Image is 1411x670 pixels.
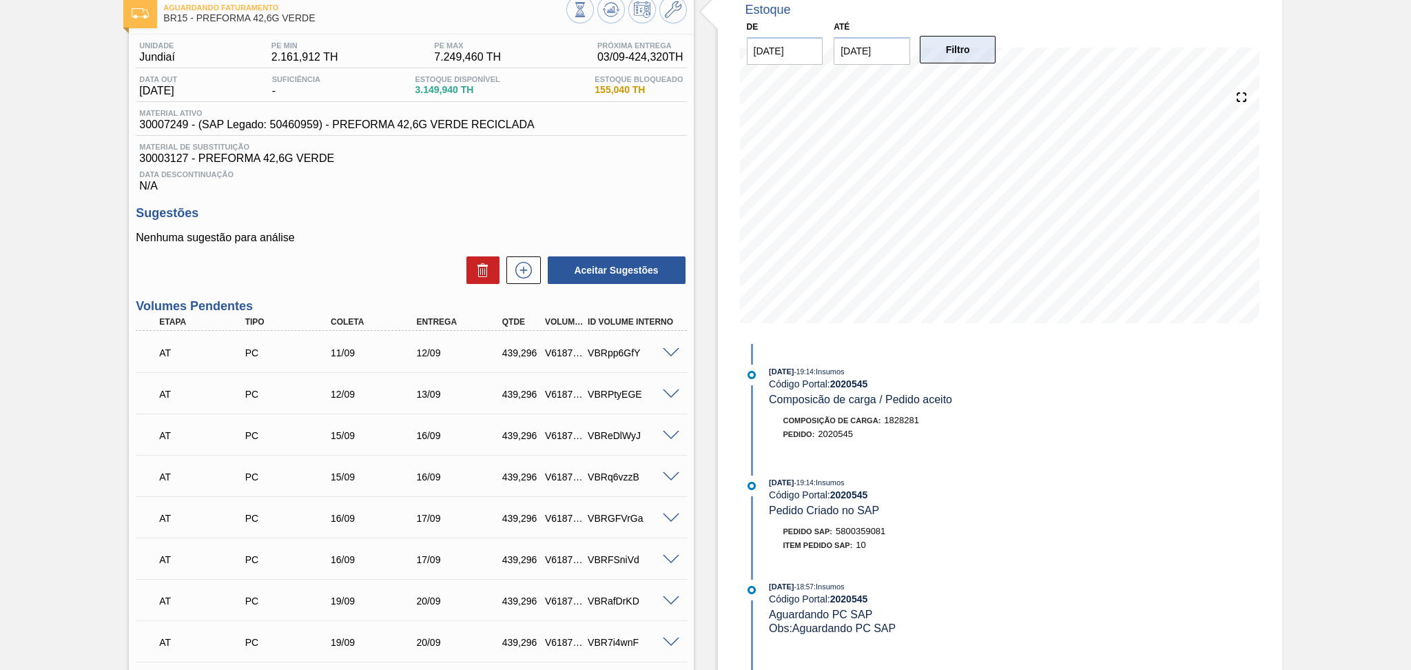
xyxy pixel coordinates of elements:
[413,637,509,648] div: 20/09/2025
[242,347,338,358] div: Pedido de Compra
[748,586,756,594] img: atual
[242,389,338,400] div: Pedido de Compra
[156,462,252,492] div: Aguardando Informações de Transporte
[814,582,845,591] span: : Insumos
[139,119,534,131] span: 30007249 - (SAP Legado: 50460959) - PREFORMA 42,6G VERDE RECICLADA
[269,75,324,97] div: -
[242,317,338,327] div: Tipo
[271,51,338,63] span: 2.161,912 TH
[156,379,252,409] div: Aguardando Informações de Transporte
[159,513,249,524] p: AT
[542,430,586,441] div: V618741
[156,420,252,451] div: Aguardando Informações de Transporte
[769,593,1096,605] div: Código Portal:
[159,637,249,648] p: AT
[542,347,586,358] div: V618739
[413,430,509,441] div: 16/09/2025
[499,596,544,607] div: 439,296
[413,513,509,524] div: 17/09/2025
[584,471,681,483] div: VBRq6vzzB
[584,596,681,607] div: VBRafDrKD
[584,347,681,358] div: VBRpp6GfY
[139,152,683,165] span: 30003127 - PREFORMA 42,6G VERDE
[769,378,1096,389] div: Código Portal:
[830,489,868,500] strong: 2020545
[327,317,424,327] div: Coleta
[242,430,338,441] div: Pedido de Compra
[542,554,586,565] div: V618744
[747,37,823,65] input: dd/mm/yyyy
[542,596,586,607] div: V618745
[139,51,175,63] span: Jundiaí
[584,389,681,400] div: VBRPtyEGE
[584,513,681,524] div: VBRGFVrGa
[548,256,686,284] button: Aceitar Sugestões
[499,554,544,565] div: 439,296
[327,430,424,441] div: 15/09/2025
[783,430,815,438] span: Pedido :
[584,430,681,441] div: VBReDlWyJ
[499,471,544,483] div: 439,296
[783,541,853,549] span: Item pedido SAP:
[769,582,794,591] span: [DATE]
[136,165,686,192] div: N/A
[499,430,544,441] div: 439,296
[836,526,885,536] span: 5800359081
[156,338,252,368] div: Aguardando Informações de Transporte
[499,637,544,648] div: 439,296
[499,317,544,327] div: Qtde
[434,51,501,63] span: 7.249,460 TH
[242,554,338,565] div: Pedido de Compra
[272,75,320,83] span: Suficiência
[242,513,338,524] div: Pedido de Compra
[920,36,996,63] button: Filtro
[163,13,566,23] span: BR15 - PREFORMA 42,6G VERDE
[139,41,175,50] span: Unidade
[139,75,177,83] span: Data out
[769,478,794,487] span: [DATE]
[242,637,338,648] div: Pedido de Compra
[139,109,534,117] span: Material ativo
[434,41,501,50] span: PE MAX
[597,41,683,50] span: Próxima Entrega
[139,170,683,179] span: Data Descontinuação
[814,478,845,487] span: : Insumos
[783,416,881,425] span: Composição de Carga :
[834,37,910,65] input: dd/mm/yyyy
[499,256,541,284] div: Nova sugestão
[159,347,249,358] p: AT
[794,368,814,376] span: - 19:14
[769,367,794,376] span: [DATE]
[132,8,149,19] img: Ícone
[541,255,687,285] div: Aceitar Sugestões
[159,554,249,565] p: AT
[139,143,683,151] span: Material de Substituição
[139,85,177,97] span: [DATE]
[769,622,896,634] span: Obs: Aguardando PC SAP
[413,596,509,607] div: 20/09/2025
[884,415,919,425] span: 1828281
[156,545,252,575] div: Aguardando Informações de Transporte
[769,609,872,620] span: Aguardando PC SAP
[783,527,833,536] span: Pedido SAP:
[584,554,681,565] div: VBRFSniVd
[413,389,509,400] div: 13/09/2025
[542,513,586,524] div: V618743
[499,513,544,524] div: 439,296
[413,317,509,327] div: Entrega
[156,627,252,658] div: Aguardando Informações de Transporte
[159,389,249,400] p: AT
[159,430,249,441] p: AT
[595,85,683,95] span: 155,040 TH
[460,256,499,284] div: Excluir Sugestões
[499,347,544,358] div: 439,296
[413,554,509,565] div: 17/09/2025
[542,471,586,483] div: V618742
[584,317,681,327] div: Id Volume Interno
[242,596,338,607] div: Pedido de Compra
[327,554,424,565] div: 16/09/2025
[159,596,249,607] p: AT
[542,317,586,327] div: Volume Portal
[163,3,566,12] span: Aguardando Faturamento
[159,471,249,483] p: AT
